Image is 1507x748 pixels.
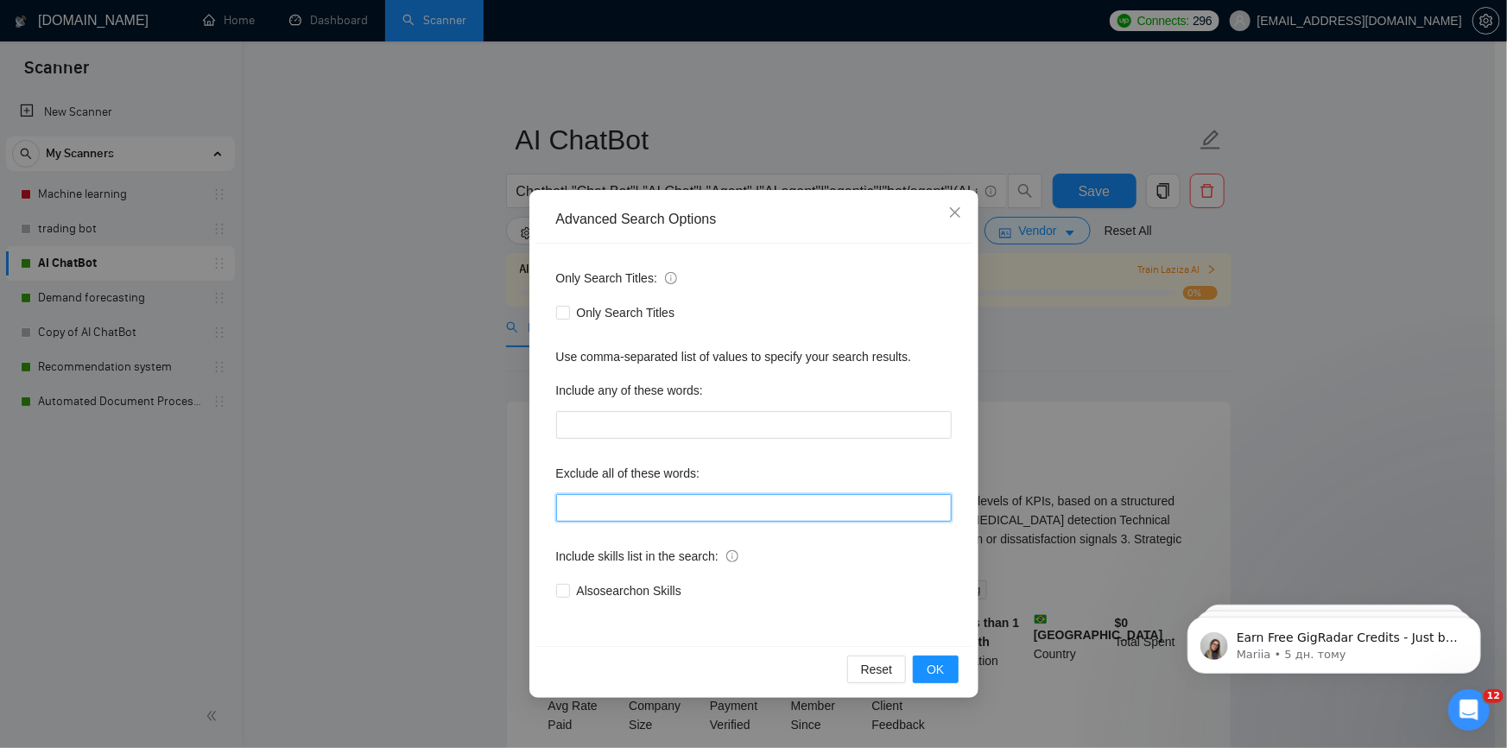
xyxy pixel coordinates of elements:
span: info-circle [726,550,738,562]
div: Advanced Search Options [556,210,952,229]
span: info-circle [665,272,677,284]
span: 12 [1484,689,1504,703]
div: Use comma-separated list of values to specify your search results. [556,347,952,366]
button: OK [913,656,958,683]
span: Include skills list in the search: [556,547,738,566]
span: OK [927,660,944,679]
label: Include any of these words: [556,377,703,404]
button: Close [932,190,978,237]
span: Only Search Titles: [556,269,677,288]
label: Exclude all of these words: [556,460,700,487]
iframe: Intercom notifications повідомлення [1162,580,1507,701]
iframe: Intercom live chat [1448,689,1490,731]
span: Reset [861,660,893,679]
span: Also search on Skills [570,581,688,600]
span: close [948,206,962,219]
span: Only Search Titles [570,303,682,322]
button: Reset [847,656,907,683]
